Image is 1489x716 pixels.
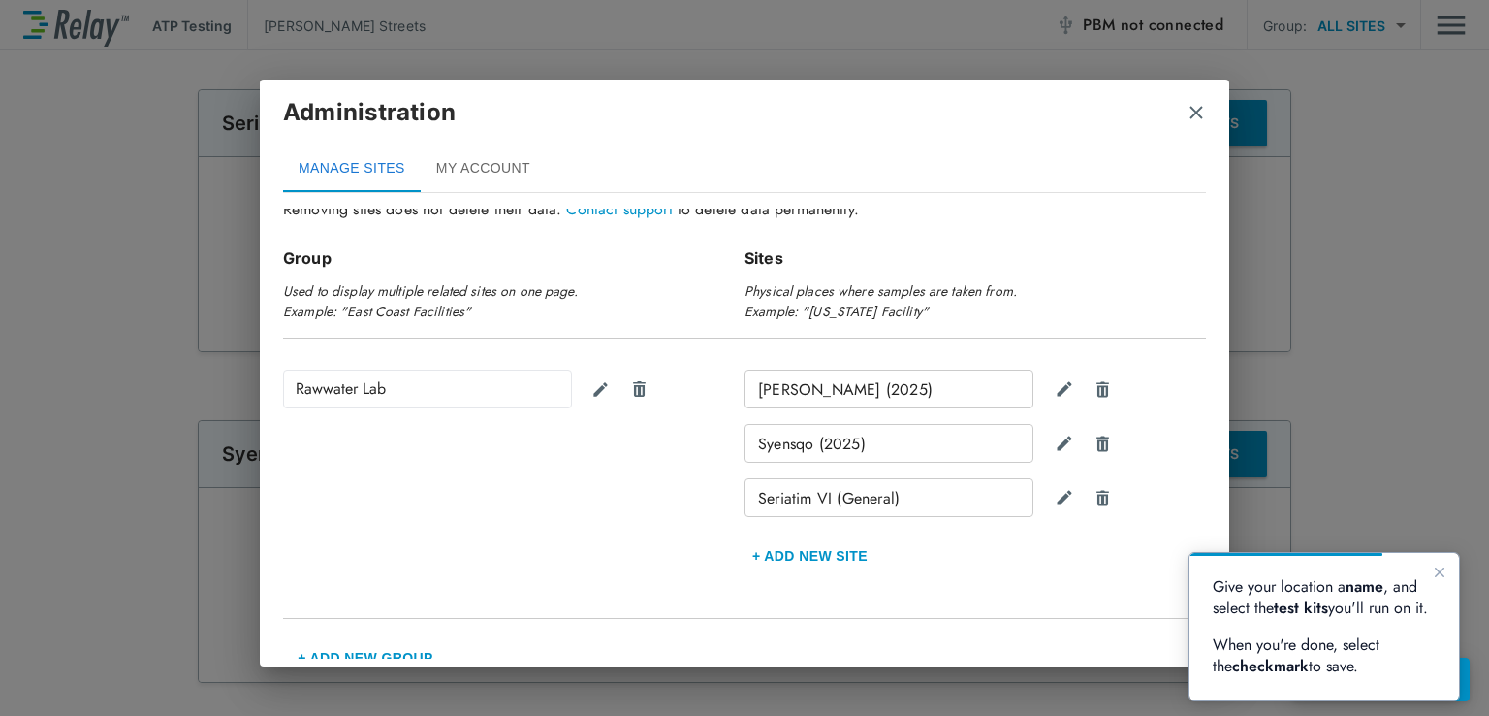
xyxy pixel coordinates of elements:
button: Edit group [580,370,618,408]
div: Syensqo (2025) edit iconDrawer Icon [744,424,1206,463]
em: Physical places where samples are taken from. Example: "[US_STATE] Facility" [744,281,1017,321]
img: Delete site [1093,435,1112,453]
p: Sites [744,246,1206,270]
iframe: tooltip [1189,553,1459,700]
button: Delete site [1082,424,1121,463]
div: [PERSON_NAME] (2025) edit iconDrawer Icon [744,370,1206,408]
img: Edit site [1055,379,1074,399]
button: MY ACCOUNT [421,146,546,192]
div: Syensqo (2025) [744,424,1033,463]
img: Delete site [1093,380,1112,399]
img: edit icon [591,380,610,399]
img: Edit site [1055,434,1074,453]
div: [PERSON_NAME] (2025) [744,370,1033,408]
button: MANAGE SITES [283,146,421,192]
button: Delete site [1082,478,1121,517]
div: Seriatim VI (General) edit iconDrawer Icon [744,478,1206,517]
button: close [1187,103,1206,122]
img: Close [1187,103,1206,122]
div: Rawwater Lab [283,370,572,408]
button: Edit site [1043,478,1082,517]
button: Edit site [1043,370,1082,408]
button: + Add New Group [283,635,448,681]
p: Group [283,246,744,270]
button: + Add new Site [744,533,875,579]
a: Contact support [566,198,672,220]
button: Delete group [618,370,657,408]
img: Delete Icon [630,379,649,399]
p: Administration [283,95,456,130]
button: Edit site [1043,424,1082,463]
div: Seriatim VI (General) [744,478,1033,517]
img: Edit site [1055,488,1074,507]
img: Delete site [1093,489,1112,507]
button: Delete site [1082,370,1121,408]
em: Used to display multiple related sites on one page. Example: "East Coast Facilities" [283,281,578,321]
